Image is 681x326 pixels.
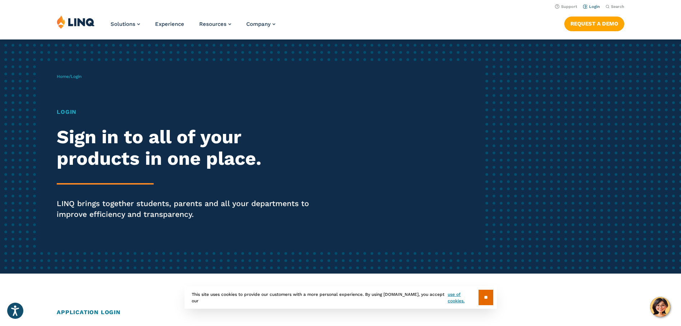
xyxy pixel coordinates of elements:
nav: Primary Navigation [111,15,275,39]
span: Solutions [111,21,135,27]
h2: Sign in to all of your products in one place. [57,126,319,169]
span: Company [246,21,271,27]
a: Company [246,21,275,27]
a: Home [57,74,69,79]
img: LINQ | K‑12 Software [57,15,95,29]
span: Search [611,4,624,9]
div: This site uses cookies to provide our customers with a more personal experience. By using [DOMAIN... [185,286,497,309]
span: Resources [199,21,227,27]
button: Open Search Bar [606,4,624,9]
a: Solutions [111,21,140,27]
button: Hello, have a question? Let’s chat. [650,297,670,317]
h1: Login [57,108,319,116]
a: Experience [155,21,184,27]
span: / [57,74,81,79]
a: use of cookies. [448,291,478,304]
a: Login [583,4,600,9]
a: Resources [199,21,231,27]
a: Support [555,4,577,9]
span: Login [71,74,81,79]
p: LINQ brings together students, parents and all your departments to improve efficiency and transpa... [57,198,319,220]
nav: Button Navigation [564,15,624,31]
a: Request a Demo [564,17,624,31]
